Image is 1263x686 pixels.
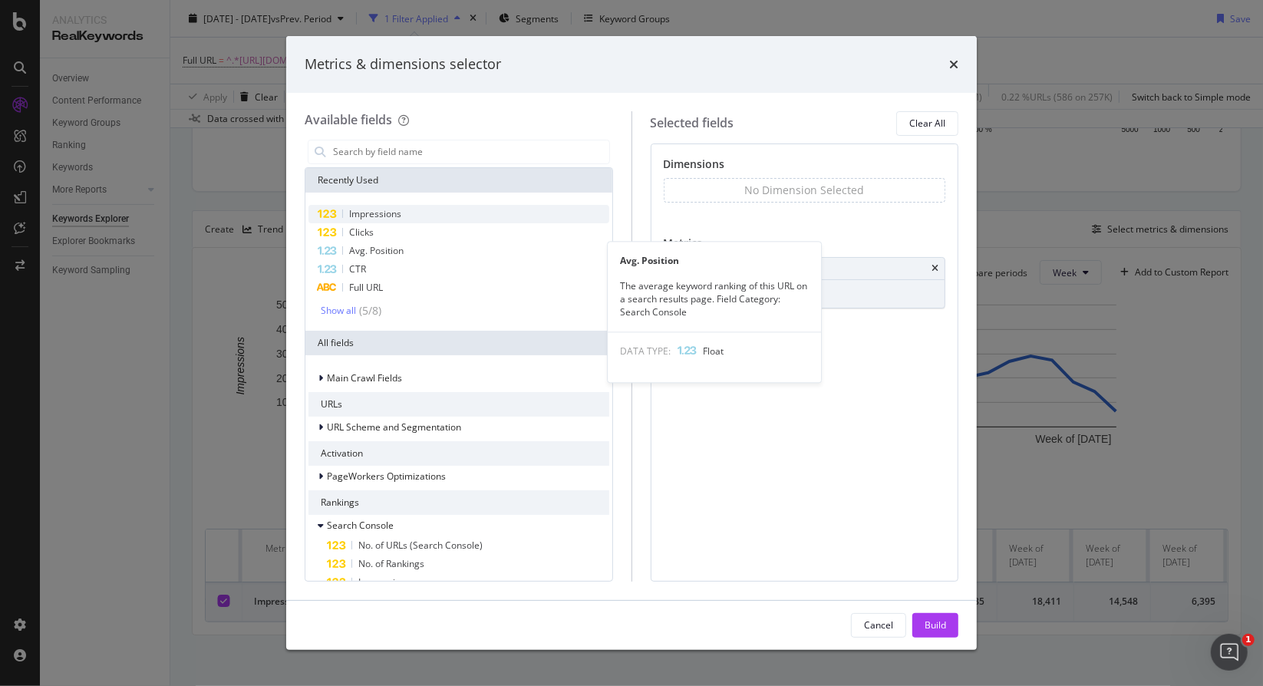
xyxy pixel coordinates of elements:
[308,490,609,515] div: Rankings
[321,305,356,316] div: Show all
[851,613,906,638] button: Cancel
[308,392,609,417] div: URLs
[620,345,671,358] span: DATA TYPE:
[286,36,977,650] div: modal
[896,111,958,136] button: Clear All
[864,618,893,632] div: Cancel
[327,470,446,483] span: PageWorkers Optimizations
[305,111,392,128] div: Available fields
[949,54,958,74] div: times
[703,345,724,358] span: Float
[349,244,404,257] span: Avg. Position
[744,183,864,198] div: No Dimension Selected
[925,618,946,632] div: Build
[356,303,381,318] div: ( 5 / 8 )
[327,371,402,384] span: Main Crawl Fields
[308,441,609,466] div: Activation
[664,157,946,178] div: Dimensions
[608,280,821,319] div: The average keyword ranking of this URL on a search results page. Field Category: Search Console
[349,262,366,275] span: CTR
[651,114,734,132] div: Selected fields
[909,117,945,130] div: Clear All
[664,236,946,257] div: Metrics
[305,331,612,355] div: All fields
[331,140,609,163] input: Search by field name
[912,613,958,638] button: Build
[349,226,374,239] span: Clicks
[305,54,501,74] div: Metrics & dimensions selector
[608,254,821,267] div: Avg. Position
[932,264,938,273] div: times
[349,207,401,220] span: Impressions
[358,557,424,570] span: No. of Rankings
[349,281,383,294] span: Full URL
[327,519,394,532] span: Search Console
[327,421,461,434] span: URL Scheme and Segmentation
[305,168,612,193] div: Recently Used
[1211,634,1248,671] iframe: Intercom live chat
[1242,634,1255,646] span: 1
[358,539,483,552] span: No. of URLs (Search Console)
